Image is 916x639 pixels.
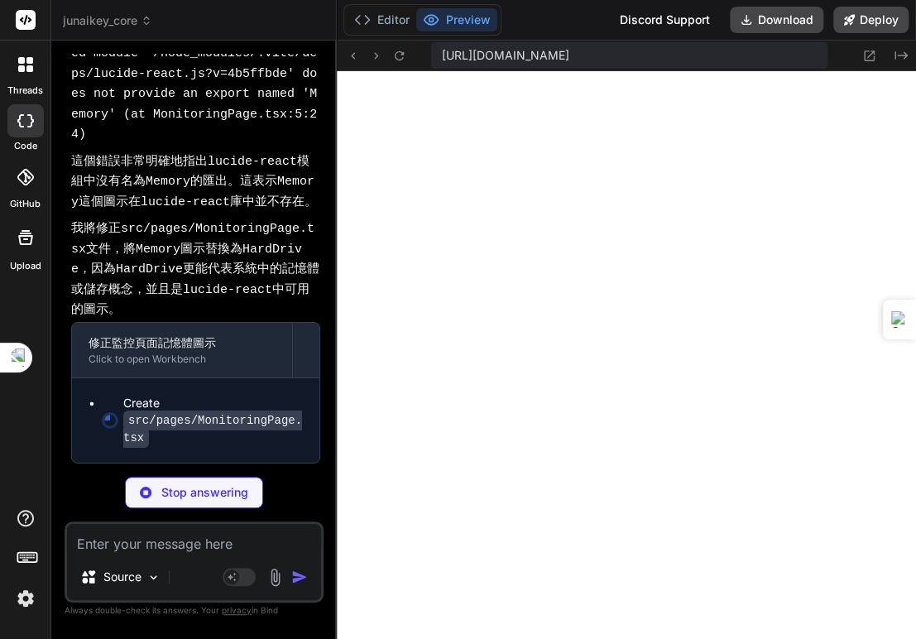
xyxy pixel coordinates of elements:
label: code [14,139,37,153]
label: GitHub [10,197,41,211]
span: [URL][DOMAIN_NAME] [441,47,568,64]
p: Always double-check its answers. Your in Bind [65,603,324,618]
div: Click to open Workbench [89,353,276,366]
div: 修正監控頁面記憶體圖示 [89,334,276,351]
label: Upload [10,259,41,273]
code: lucide-react [141,195,230,209]
button: Preview [416,8,497,31]
span: privacy [222,605,252,615]
button: 修正監控頁面記憶體圖示Click to open Workbench [72,323,292,377]
p: 這個錯誤非常明確地指出 模組中沒有名為 的匯出。這表示 這個圖示在 庫中並不存在。 [71,151,320,213]
button: Deploy [833,7,909,33]
p: Source [103,569,141,585]
div: Create [123,395,303,446]
img: attachment [266,568,285,587]
code: Memory [146,175,190,189]
div: Discord Support [610,7,720,33]
code: Memory [71,175,314,209]
code: lucide-react [208,155,297,169]
label: threads [7,84,43,98]
code: src/pages/MonitoringPage.tsx [71,222,314,257]
img: icon [291,569,308,585]
button: Download [730,7,823,33]
img: settings [12,584,40,613]
span: junaikey_core [63,12,152,29]
code: lucide-react [183,283,272,297]
code: src/pages/MonitoringPage.tsx [123,411,302,448]
p: Stop answering [161,484,248,501]
code: HardDrive [116,262,183,276]
code: Memory [136,243,180,257]
button: Editor [348,8,416,31]
iframe: Preview [337,71,916,639]
img: Pick Models [146,570,161,584]
p: 我將修正 文件，將 圖示替換為 ，因為 更能代表系統中的記憶體或儲存概念，並且是 中可用的圖示。 [71,219,320,319]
